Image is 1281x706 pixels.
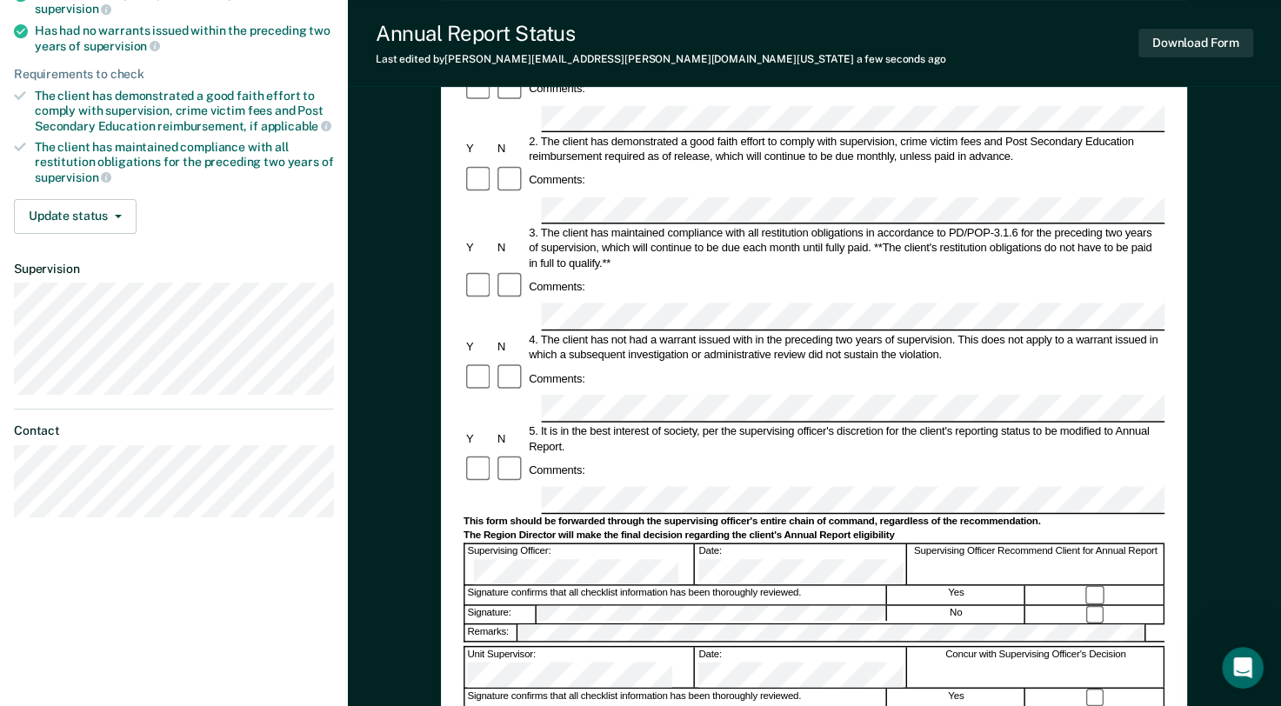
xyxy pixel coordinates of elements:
[465,606,537,624] div: Signature:
[495,339,526,354] div: N
[908,647,1164,687] div: Concur with Supervising Officer's Decision
[376,53,946,65] div: Last edited by [PERSON_NAME][EMAIL_ADDRESS][PERSON_NAME][DOMAIN_NAME][US_STATE]
[888,606,1025,624] div: No
[464,339,495,354] div: Y
[464,515,1164,528] div: This form should be forwarded through the supervising officer's entire chain of command, regardle...
[465,647,696,687] div: Unit Supervisor:
[376,21,946,46] div: Annual Report Status
[527,423,1165,454] div: 5. It is in the best interest of society, per the supervising officer's discretion for the client...
[495,240,526,255] div: N
[495,430,526,445] div: N
[495,141,526,156] div: N
[465,625,518,641] div: Remarks:
[527,463,588,477] div: Comments:
[464,141,495,156] div: Y
[527,279,588,294] div: Comments:
[527,81,588,96] div: Comments:
[261,119,331,133] span: applicable
[1222,647,1264,689] iframe: Intercom live chat
[14,199,137,234] button: Update status
[35,170,111,184] span: supervision
[465,544,696,584] div: Supervising Officer:
[1138,29,1253,57] button: Download Form
[527,134,1165,164] div: 2. The client has demonstrated a good faith effort to comply with supervision, crime victim fees ...
[888,586,1025,604] div: Yes
[464,430,495,445] div: Y
[527,331,1165,362] div: 4. The client has not had a warrant issued with in the preceding two years of supervision. This d...
[527,225,1165,270] div: 3. The client has maintained compliance with all restitution obligations in accordance to PD/POP-...
[465,586,887,604] div: Signature confirms that all checklist information has been thoroughly reviewed.
[527,371,588,386] div: Comments:
[14,262,334,276] dt: Supervision
[464,240,495,255] div: Y
[35,2,111,16] span: supervision
[14,67,334,82] div: Requirements to check
[35,89,334,133] div: The client has demonstrated a good faith effort to comply with supervision, crime victim fees and...
[908,544,1164,584] div: Supervising Officer Recommend Client for Annual Report
[697,647,907,687] div: Date:
[527,173,588,188] div: Comments:
[83,39,160,53] span: supervision
[35,23,334,53] div: Has had no warrants issued within the preceding two years of
[35,140,334,184] div: The client has maintained compliance with all restitution obligations for the preceding two years of
[697,544,907,584] div: Date:
[857,53,946,65] span: a few seconds ago
[14,423,334,438] dt: Contact
[464,529,1164,542] div: The Region Director will make the final decision regarding the client's Annual Report eligibility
